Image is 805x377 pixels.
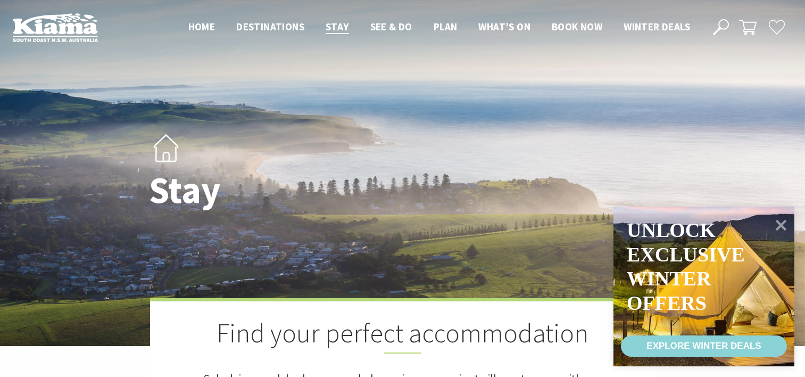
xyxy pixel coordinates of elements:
span: Home [188,20,215,33]
span: Winter Deals [624,20,690,33]
h1: Stay [149,170,450,211]
h2: Find your perfect accommodation [203,317,602,354]
div: EXPLORE WINTER DEALS [646,335,761,357]
span: See & Do [370,20,412,33]
div: Unlock exclusive winter offers [627,218,744,315]
span: Book now [552,20,602,33]
nav: Main Menu [178,19,701,36]
span: What’s On [478,20,530,33]
span: Stay [326,20,349,33]
img: Kiama Logo [13,13,98,42]
span: Plan [434,20,458,33]
span: Destinations [236,20,304,33]
a: EXPLORE WINTER DEALS [621,335,787,357]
